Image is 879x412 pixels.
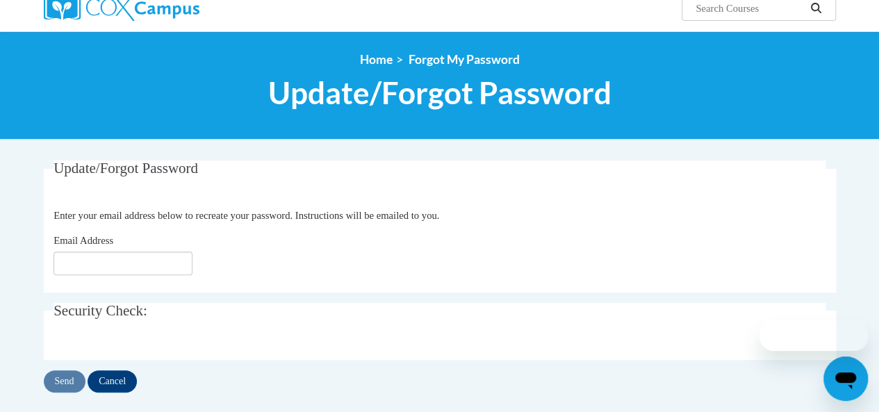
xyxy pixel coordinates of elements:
span: Security Check: [54,302,147,319]
span: Update/Forgot Password [54,160,198,176]
iframe: Button to launch messaging window [823,356,868,401]
input: Email [54,252,192,275]
span: Update/Forgot Password [268,74,611,111]
iframe: Message from company [759,320,868,351]
span: Email Address [54,235,113,246]
a: Home [360,52,393,67]
input: Cancel [88,370,137,393]
span: Enter your email address below to recreate your password. Instructions will be emailed to you. [54,210,439,221]
span: Forgot My Password [409,52,520,67]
